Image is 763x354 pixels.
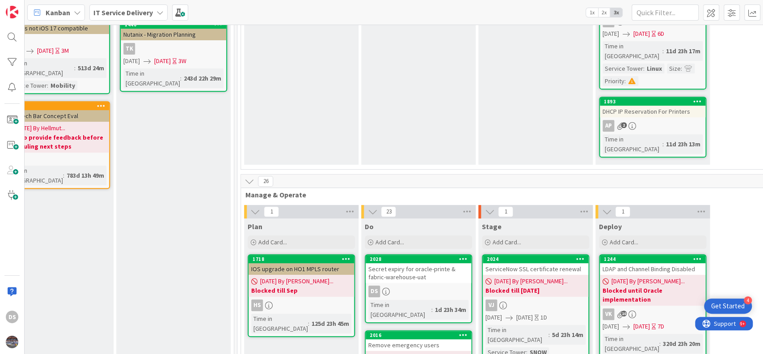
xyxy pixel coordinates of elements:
[711,302,745,311] div: Get Started
[600,120,705,132] div: AP
[370,332,471,338] div: 2016
[667,64,681,73] div: Size
[249,255,354,275] div: 1718IOS upgrade on HO1 MPLS router
[258,176,273,187] span: 26
[610,238,638,246] span: Add Card...
[251,299,263,311] div: HS
[603,286,703,304] b: Blocked until Oracle implementation
[603,41,662,61] div: Time in [GEOGRAPHIC_DATA]
[121,43,226,55] div: TK
[615,206,630,217] span: 1
[366,255,471,283] div: 2028Secret expiry for oracle-printe & fabric-warehouse-uat
[6,6,18,18] img: Visit kanbanzone.com
[548,330,550,340] span: :
[431,305,433,315] span: :
[366,331,471,351] div: 2016Remove emergency users
[744,296,752,304] div: 4
[485,325,548,345] div: Time in [GEOGRAPHIC_DATA]
[45,4,50,11] div: 9+
[61,46,69,55] div: 3M
[366,331,471,339] div: 2016
[123,68,180,88] div: Time in [GEOGRAPHIC_DATA]
[633,322,650,331] span: [DATE]
[632,4,699,21] input: Quick Filter...
[6,166,63,185] div: Time in [GEOGRAPHIC_DATA]
[3,5,110,94] a: Replace ([GEOGRAPHIC_DATA]) iPhones not iOS 17 compatible[DATE]3MTime in [GEOGRAPHIC_DATA]:513d 2...
[485,286,586,295] b: Blocked till [DATE]
[74,63,76,73] span: :
[483,299,588,311] div: VJ
[366,255,471,263] div: 2028
[493,238,521,246] span: Add Card...
[4,110,109,122] div: MRC Tech Bar Concept Eval
[483,263,588,275] div: ServiceNow SSL certificate renewal
[498,206,513,217] span: 1
[381,206,396,217] span: 23
[3,101,110,189] a: 257MRC Tech Bar Concept Eval[DATE] By Hellmut...MRC to provide feedback before scheduling next st...
[645,64,664,73] div: Linux
[47,81,48,90] span: :
[600,98,705,117] div: 1893DHCP IP Reservation For Printers
[19,1,41,12] span: Support
[681,64,682,73] span: :
[598,8,610,17] span: 2x
[621,311,627,316] span: 10
[662,46,664,56] span: :
[249,263,354,275] div: IOS upgrade on HO1 MPLS router
[603,76,624,86] div: Priority
[248,222,262,231] span: Plan
[662,139,664,149] span: :
[366,263,471,283] div: Secret expiry for oracle-printe & fabric-warehouse-uat
[15,124,65,133] span: [DATE] By Hellmut...
[180,73,181,83] span: :
[600,308,705,320] div: VK
[366,286,471,297] div: DS
[264,206,279,217] span: 1
[308,319,309,328] span: :
[123,43,135,55] div: TK
[120,20,227,92] a: 1440Nutanix - Migration PlanningTK[DATE][DATE]3WTime in [GEOGRAPHIC_DATA]:243d 22h 29m
[6,311,18,323] div: DS
[494,277,568,286] span: [DATE] By [PERSON_NAME]...
[249,255,354,263] div: 1718
[599,222,622,231] span: Deploy
[603,29,619,38] span: [DATE]
[611,277,685,286] span: [DATE] By [PERSON_NAME]...
[365,254,472,323] a: 2028Secret expiry for oracle-printe & fabric-warehouse-uatDSTime in [GEOGRAPHIC_DATA]:1d 23h 34m
[6,336,18,348] img: avatar
[93,8,153,17] b: IT Service Delivery
[485,313,502,322] span: [DATE]
[483,255,588,263] div: 2024
[309,319,351,328] div: 125d 23h 45m
[37,46,54,55] span: [DATE]
[482,222,502,231] span: Stage
[540,313,547,322] div: 1D
[253,256,354,262] div: 1718
[181,73,223,83] div: 243d 22h 29m
[6,81,47,90] div: Service Tower
[487,256,588,262] div: 2024
[550,330,586,340] div: 5d 23h 14m
[604,98,705,105] div: 1893
[260,277,333,286] span: [DATE] By [PERSON_NAME]...
[603,64,643,73] div: Service Tower
[121,21,226,40] div: 1440Nutanix - Migration Planning
[48,81,77,90] div: Mobility
[600,98,705,106] div: 1893
[433,305,468,315] div: 1d 23h 34m
[4,102,109,110] div: 257
[586,8,598,17] span: 1x
[248,254,355,337] a: 1718IOS upgrade on HO1 MPLS router[DATE] By [PERSON_NAME]...Blocked till SepHSTime in [GEOGRAPHIC...
[6,133,106,151] b: MRC to provide feedback before scheduling next steps
[610,8,622,17] span: 3x
[658,29,664,38] div: 6D
[63,171,64,180] span: :
[659,339,661,349] span: :
[603,334,659,354] div: Time in [GEOGRAPHIC_DATA]
[365,222,374,231] span: Do
[76,63,106,73] div: 513d 24m
[664,139,703,149] div: 11d 23h 13m
[704,299,752,314] div: Open Get Started checklist, remaining modules: 4
[251,286,351,295] b: Blocked till Sep
[600,255,705,263] div: 1244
